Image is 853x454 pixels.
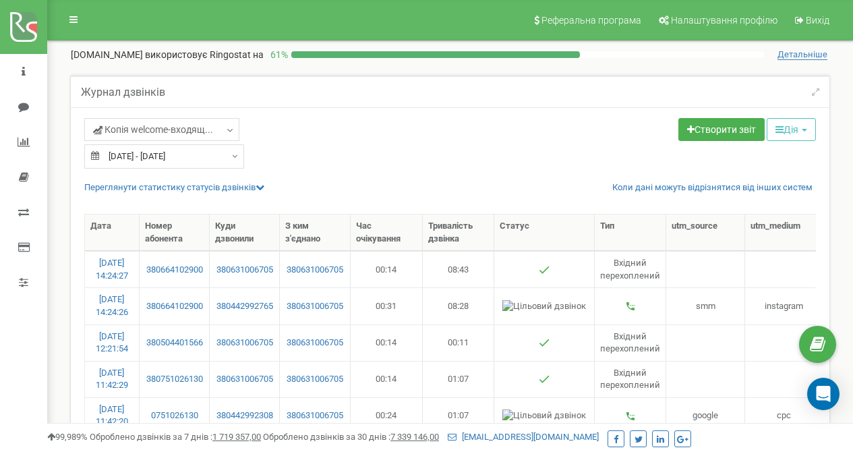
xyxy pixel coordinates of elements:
[351,215,423,251] th: Час очікування
[745,397,823,434] td: cpc
[423,324,495,361] td: 00:11
[210,215,280,251] th: Куди дзвонили
[264,48,291,61] p: 61 %
[85,215,140,251] th: Дата
[140,215,210,251] th: Номер абонента
[625,411,636,422] img: Вхідний
[595,324,666,361] td: Вхідний перехоплений
[423,287,495,324] td: 08:28
[595,251,666,287] td: Вхідний перехоплений
[285,337,344,349] a: 380631006705
[351,361,423,397] td: 00:14
[81,86,165,98] h5: Журнал дзвінків
[145,49,264,60] span: використовує Ringostat на
[84,182,264,192] a: Переглянути статистику статусів дзвінків
[625,301,636,312] img: Вхідний
[10,12,37,42] img: ringostat logo
[96,404,128,427] a: [DATE] 11:42:20
[285,409,344,422] a: 380631006705
[351,324,423,361] td: 00:14
[215,373,274,386] a: 380631006705
[666,397,745,434] td: google
[539,264,550,275] img: Успішний
[595,361,666,397] td: Вхідний перехоплений
[351,251,423,287] td: 00:14
[145,337,204,349] a: 380504401566
[71,48,264,61] p: [DOMAIN_NAME]
[285,300,344,313] a: 380631006705
[806,15,829,26] span: Вихід
[539,374,550,385] img: Успішний
[666,215,745,251] th: utm_sourcе
[777,49,827,60] span: Детальніше
[96,294,128,317] a: [DATE] 14:24:26
[612,181,813,194] a: Коли дані можуть відрізнятися вiд інших систем
[423,397,495,434] td: 01:07
[47,432,88,442] span: 99,989%
[767,118,816,141] button: Дія
[84,118,239,141] a: Копія welcome-входящ...
[351,397,423,434] td: 00:24
[96,258,128,281] a: [DATE] 14:24:27
[541,15,641,26] span: Реферальна програма
[448,432,599,442] a: [EMAIL_ADDRESS][DOMAIN_NAME]
[285,373,344,386] a: 380631006705
[212,432,261,442] u: 1 719 357,00
[215,264,274,277] a: 380631006705
[595,215,666,251] th: Тип
[263,432,439,442] span: Оброблено дзвінків за 30 днів :
[145,409,204,422] a: 0751026130
[678,118,765,141] a: Створити звіт
[93,123,213,136] span: Копія welcome-входящ...
[666,287,745,324] td: smm
[145,373,204,386] a: 380751026130
[671,15,777,26] span: Налаштування профілю
[215,337,274,349] a: 380631006705
[745,287,823,324] td: instagram
[502,300,586,313] img: Цільовий дзвінок
[423,361,495,397] td: 01:07
[494,215,595,251] th: Статус
[745,215,823,251] th: utm_mеdium
[502,409,586,422] img: Цільовий дзвінок
[423,215,495,251] th: Тривалість дзвінка
[280,215,350,251] th: З ким з'єднано
[96,331,128,354] a: [DATE] 12:21:54
[539,337,550,348] img: Успішний
[145,300,204,313] a: 380664102900
[285,264,344,277] a: 380631006705
[423,251,495,287] td: 08:43
[807,378,840,410] div: Open Intercom Messenger
[90,432,261,442] span: Оброблено дзвінків за 7 днів :
[390,432,439,442] u: 7 339 146,00
[96,368,128,391] a: [DATE] 11:42:29
[215,300,274,313] a: 380442992765
[145,264,204,277] a: 380664102900
[215,409,274,422] a: 380442992308
[351,287,423,324] td: 00:31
